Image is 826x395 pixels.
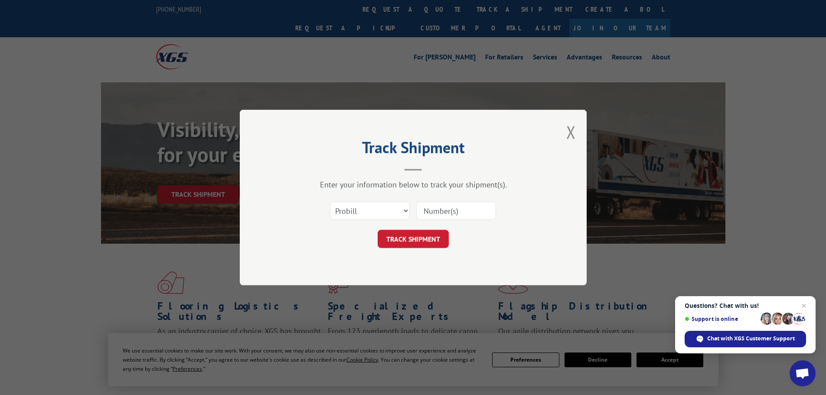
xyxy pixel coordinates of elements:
[685,302,806,309] span: Questions? Chat with us!
[707,335,795,343] span: Chat with XGS Customer Support
[790,360,816,386] a: Open chat
[283,141,543,158] h2: Track Shipment
[566,121,576,144] button: Close modal
[416,202,496,220] input: Number(s)
[283,180,543,189] div: Enter your information below to track your shipment(s).
[378,230,449,248] button: TRACK SHIPMENT
[685,316,757,322] span: Support is online
[685,331,806,347] span: Chat with XGS Customer Support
